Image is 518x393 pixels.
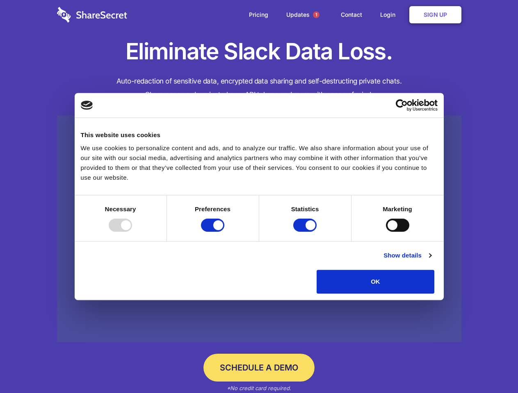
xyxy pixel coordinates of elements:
div: This website uses cookies [81,130,438,140]
span: 1 [313,11,319,18]
img: logo-wordmark-white-trans-d4663122ce5f474addd5e946df7df03e33cb6a1c49d2221995e7729f52c070b2.svg [57,7,127,23]
a: Usercentrics Cookiebot - opens in a new window [366,99,438,111]
a: Contact [333,2,370,27]
strong: Preferences [195,206,230,212]
a: Pricing [241,2,276,27]
img: logo [81,101,93,110]
strong: Marketing [383,206,412,212]
strong: Statistics [291,206,319,212]
em: *No credit card required. [227,385,291,391]
a: Login [372,2,408,27]
h1: Eliminate Slack Data Loss. [57,37,461,66]
strong: Necessary [105,206,136,212]
a: Wistia video thumbnail [57,115,461,343]
div: We use cookies to personalize content and ads, and to analyze our traffic. We also share informat... [81,143,438,183]
a: Schedule a Demo [203,354,315,382]
a: Sign Up [409,6,461,23]
h4: Auto-redaction of sensitive data, encrypted data sharing and self-destructing private chats. Shar... [57,75,461,102]
button: OK [317,270,434,294]
a: Show details [383,251,431,260]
